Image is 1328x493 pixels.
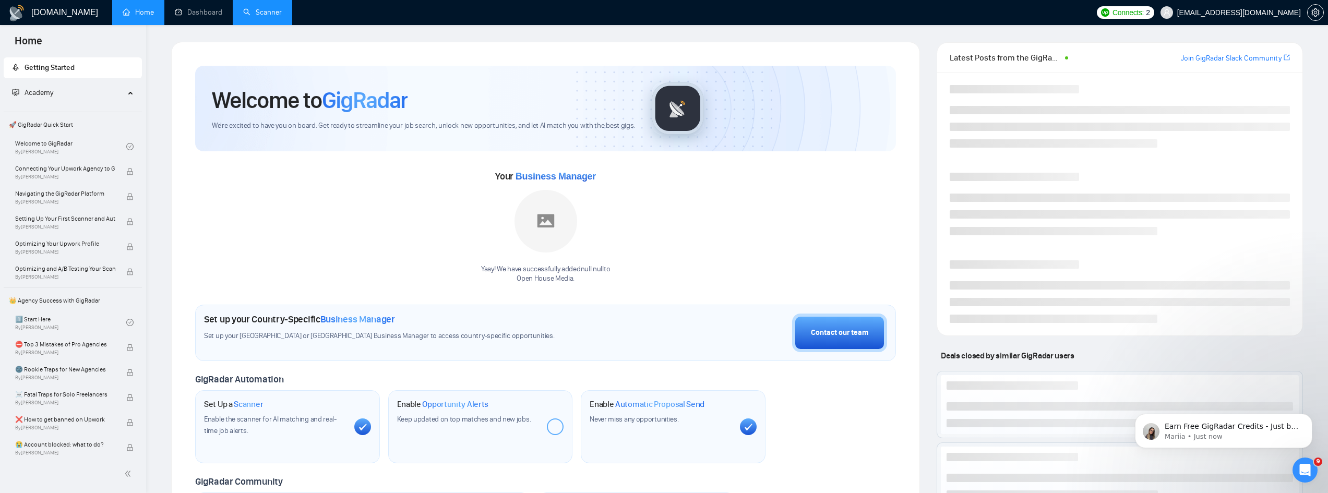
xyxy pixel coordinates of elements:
span: Getting Started [25,63,75,72]
span: lock [126,168,134,175]
span: Optimizing Your Upwork Profile [15,238,115,249]
span: 2 [1146,7,1150,18]
div: Yaay! We have successfully added null null to [481,264,610,284]
a: dashboardDashboard [175,8,222,17]
span: lock [126,344,134,351]
a: export [1284,53,1290,63]
span: Connecting Your Upwork Agency to GigRadar [15,163,115,174]
span: double-left [124,468,135,479]
span: Never miss any opportunities. [590,415,678,424]
img: gigradar-logo.png [652,82,704,135]
h1: Set Up a [204,399,263,410]
img: placeholder.png [515,190,577,252]
a: setting [1307,8,1324,17]
span: lock [126,243,134,250]
span: Business Manager [320,314,395,325]
span: Business Manager [516,171,596,182]
span: Scanner [234,399,263,410]
span: By [PERSON_NAME] [15,274,115,280]
span: By [PERSON_NAME] [15,375,115,381]
h1: Enable [590,399,704,410]
span: lock [126,218,134,225]
span: GigRadar Automation [195,374,283,385]
span: lock [126,369,134,376]
span: By [PERSON_NAME] [15,224,115,230]
span: user [1163,9,1170,16]
span: check-circle [126,143,134,150]
span: fund-projection-screen [12,89,19,96]
img: upwork-logo.png [1101,8,1109,17]
a: homeHome [123,8,154,17]
span: Opportunity Alerts [422,399,488,410]
button: setting [1307,4,1324,21]
span: 😭 Account blocked: what to do? [15,439,115,450]
a: 1️⃣ Start HereBy[PERSON_NAME] [15,311,126,334]
button: Contact our team [792,314,887,352]
span: lock [126,419,134,426]
span: setting [1308,8,1323,17]
span: check-circle [126,319,134,326]
span: Your [495,171,596,182]
span: ☠️ Fatal Traps for Solo Freelancers [15,389,115,400]
span: lock [126,394,134,401]
span: Keep updated on top matches and new jobs. [397,415,531,424]
h1: Set up your Country-Specific [204,314,395,325]
span: Connects: [1112,7,1144,18]
p: Open House Media . [481,274,610,284]
span: By [PERSON_NAME] [15,249,115,255]
span: By [PERSON_NAME] [15,199,115,205]
span: Navigating the GigRadar Platform [15,188,115,199]
span: We're excited to have you on board. Get ready to streamline your job search, unlock new opportuni... [212,121,635,131]
span: By [PERSON_NAME] [15,400,115,406]
span: Optimizing and A/B Testing Your Scanner for Better Results [15,263,115,274]
span: 🌚 Rookie Traps for New Agencies [15,364,115,375]
span: ⛔ Top 3 Mistakes of Pro Agencies [15,339,115,350]
span: Home [6,33,51,55]
span: Automatic Proposal Send [615,399,704,410]
iframe: Intercom notifications message [1119,392,1328,465]
span: By [PERSON_NAME] [15,174,115,180]
span: rocket [12,64,19,71]
span: ❌ How to get banned on Upwork [15,414,115,425]
div: Contact our team [811,327,868,339]
span: export [1284,53,1290,62]
span: Latest Posts from the GigRadar Community [950,51,1061,64]
span: By [PERSON_NAME] [15,450,115,456]
span: Deals closed by similar GigRadar users [937,346,1078,365]
span: By [PERSON_NAME] [15,425,115,431]
a: Welcome to GigRadarBy[PERSON_NAME] [15,135,126,158]
img: logo [8,5,25,21]
h1: Welcome to [212,86,408,114]
li: Getting Started [4,57,142,78]
span: Setting Up Your First Scanner and Auto-Bidder [15,213,115,224]
span: 👑 Agency Success with GigRadar [5,290,141,311]
span: lock [126,193,134,200]
span: Enable the scanner for AI matching and real-time job alerts. [204,415,337,435]
iframe: Intercom live chat [1293,458,1318,483]
span: Academy [12,88,53,97]
span: lock [126,268,134,275]
h1: Enable [397,399,489,410]
a: Join GigRadar Slack Community [1181,53,1282,64]
span: By [PERSON_NAME] [15,350,115,356]
span: 9 [1314,458,1322,466]
span: GigRadar Community [195,476,283,487]
span: Set up your [GEOGRAPHIC_DATA] or [GEOGRAPHIC_DATA] Business Manager to access country-specific op... [204,331,614,341]
a: searchScanner [243,8,282,17]
span: GigRadar [322,86,408,114]
span: 🚀 GigRadar Quick Start [5,114,141,135]
span: Academy [25,88,53,97]
span: lock [126,444,134,451]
